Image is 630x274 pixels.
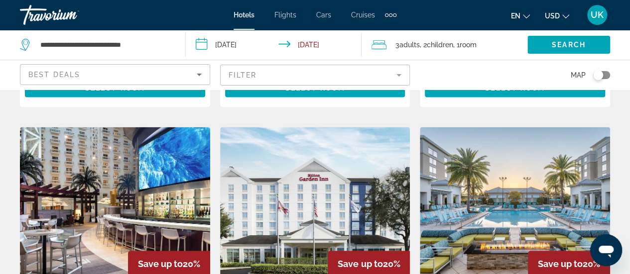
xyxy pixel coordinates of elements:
button: Change language [511,8,530,23]
button: Select Room [25,79,205,97]
iframe: Button to launch messaging window [590,234,622,266]
button: User Menu [584,4,610,25]
button: Search [527,36,610,54]
button: Change currency [545,8,569,23]
a: Cars [316,11,331,19]
span: Best Deals [28,71,80,79]
span: USD [545,12,560,20]
span: UK [591,10,604,20]
span: Search [552,41,586,49]
mat-select: Sort by [28,69,202,81]
a: Travorium [20,2,120,28]
span: en [511,12,520,20]
button: Filter [220,64,410,86]
button: Check-in date: Sep 26, 2025 Check-out date: Sep 27, 2025 [186,30,362,60]
button: Select Room [225,79,405,97]
span: , 2 [420,38,453,52]
span: Save up to [538,258,583,269]
span: Room [460,41,477,49]
a: Select Room [25,81,205,92]
button: Toggle map [586,71,610,80]
span: Children [427,41,453,49]
span: Save up to [338,258,382,269]
button: Extra navigation items [385,7,396,23]
a: Cruises [351,11,375,19]
span: , 1 [453,38,477,52]
span: Map [571,68,586,82]
a: Select Room [225,81,405,92]
button: Travelers: 3 adults, 2 children [362,30,527,60]
a: Hotels [234,11,254,19]
span: 3 [395,38,420,52]
a: Flights [274,11,296,19]
button: Select Room [425,79,605,97]
a: Select Room [425,81,605,92]
span: Save up to [138,258,183,269]
span: Adults [399,41,420,49]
